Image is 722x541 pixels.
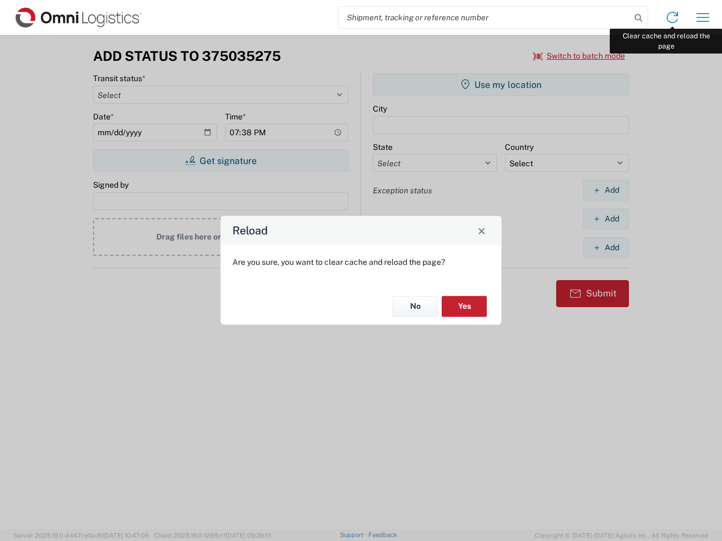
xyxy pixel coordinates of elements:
button: No [393,296,438,317]
p: Are you sure, you want to clear cache and reload the page? [232,257,490,267]
button: Close [474,223,490,238]
input: Shipment, tracking or reference number [338,7,631,28]
button: Yes [442,296,487,317]
h4: Reload [232,223,268,239]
